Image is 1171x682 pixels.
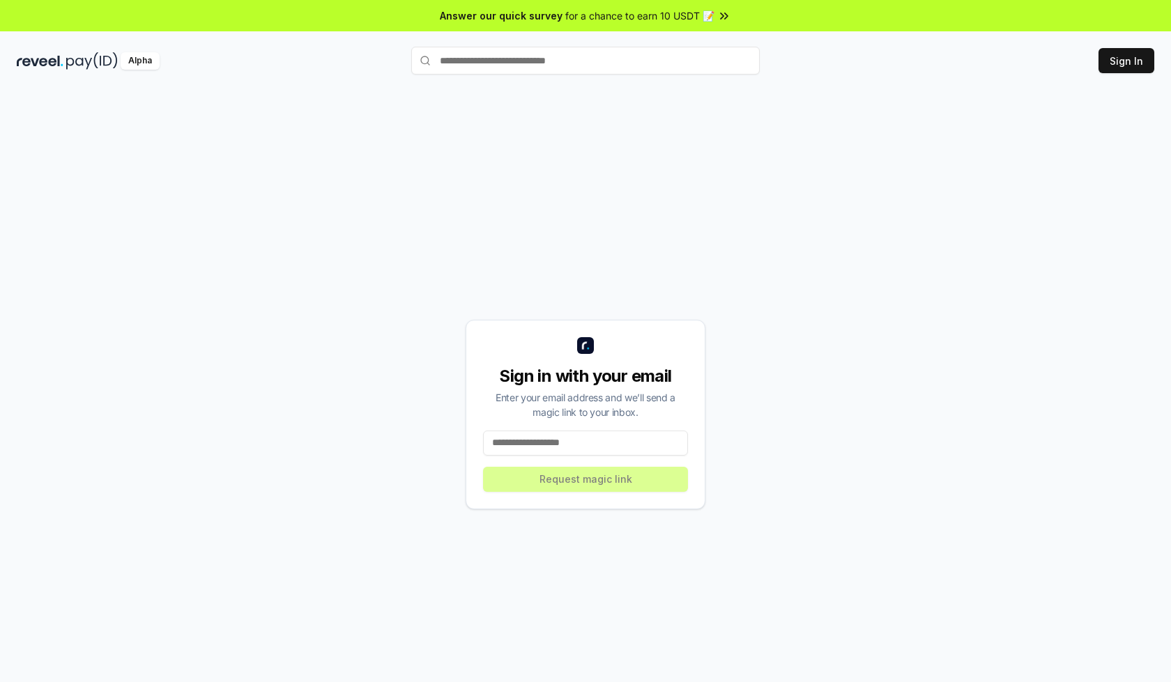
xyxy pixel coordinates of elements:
[66,52,118,70] img: pay_id
[1099,48,1154,73] button: Sign In
[483,390,688,419] div: Enter your email address and we’ll send a magic link to your inbox.
[577,337,594,354] img: logo_small
[565,8,714,23] span: for a chance to earn 10 USDT 📝
[17,52,63,70] img: reveel_dark
[121,52,160,70] div: Alpha
[483,365,688,387] div: Sign in with your email
[440,8,562,23] span: Answer our quick survey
